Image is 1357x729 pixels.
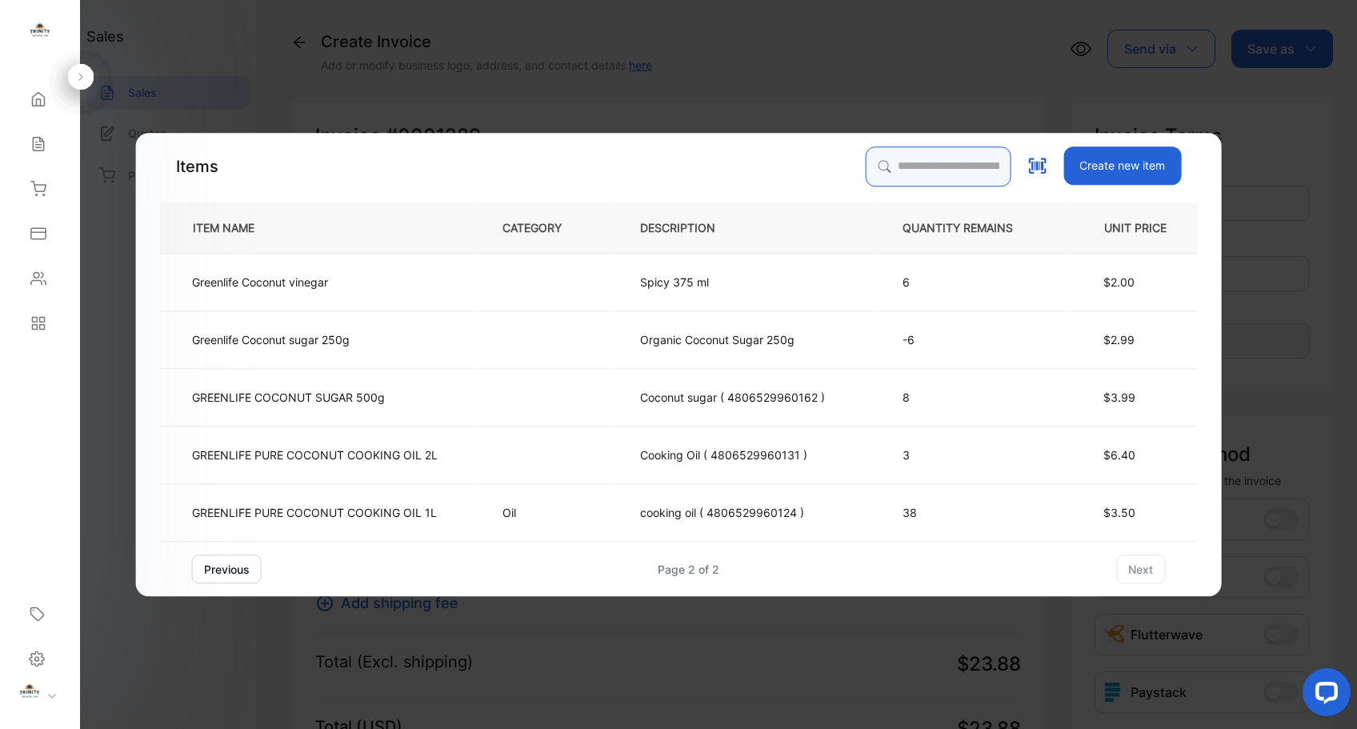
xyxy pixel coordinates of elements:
[192,555,262,583] button: previous
[1103,391,1135,404] span: $3.99
[658,561,719,578] div: Page 2 of 2
[1103,333,1135,346] span: $2.99
[186,219,280,236] p: ITEM NAME
[1063,146,1181,185] button: Create new item
[1116,555,1165,583] button: next
[903,389,1039,406] p: 8
[1290,662,1357,729] iframe: LiveChat chat widget
[903,274,1039,290] p: 6
[640,219,741,236] p: DESCRIPTION
[192,274,328,290] p: Greenlife Coconut vinegar
[192,504,437,521] p: GREENLIFE PURE COCONUT COOKING OIL 1L
[903,331,1039,348] p: -6
[903,504,1039,521] p: 38
[18,682,42,706] img: profile
[640,274,719,290] p: Spicy 375 ml
[640,331,795,348] p: Organic Coconut Sugar 250g
[640,447,807,463] p: Cooking Oil ( 4806529960131 )
[903,219,1039,236] p: QUANTITY REMAINS
[502,504,539,521] p: Oil
[192,331,350,348] p: Greenlife Coconut sugar 250g
[640,504,804,521] p: cooking oil ( 4806529960124 )
[1103,275,1135,289] span: $2.00
[640,389,825,406] p: Coconut sugar ( 4806529960162 )
[176,154,218,178] p: Items
[502,219,587,236] p: CATEGORY
[1103,448,1135,462] span: $6.40
[192,447,438,463] p: GREENLIFE PURE COCONUT COOKING OIL 2L
[192,389,385,406] p: GREENLIFE COCONUT SUGAR 500g
[1103,506,1135,519] span: $3.50
[1091,219,1173,236] p: UNIT PRICE
[903,447,1039,463] p: 3
[28,21,52,45] img: logo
